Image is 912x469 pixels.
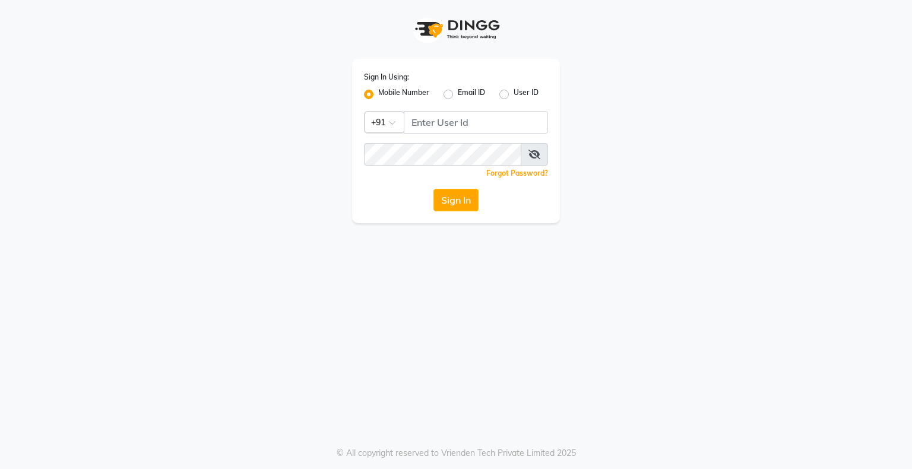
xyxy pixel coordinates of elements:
button: Sign In [433,189,479,211]
img: logo1.svg [408,12,503,47]
label: Sign In Using: [364,72,409,83]
input: Username [404,111,548,134]
label: Mobile Number [378,87,429,102]
label: Email ID [458,87,485,102]
a: Forgot Password? [486,169,548,178]
label: User ID [514,87,539,102]
input: Username [364,143,521,166]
